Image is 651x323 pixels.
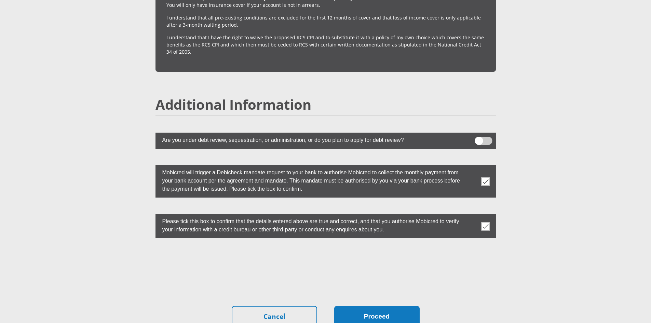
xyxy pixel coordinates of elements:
p: I understand that I have the right to waive the proposed RCS CPI and to substitute it with a poli... [166,34,485,55]
label: Mobicred will trigger a Debicheck mandate request to your bank to authorise Mobicred to collect t... [155,165,462,195]
p: I understand that all pre-existing conditions are excluded for the first 12 months of cover and t... [166,14,485,28]
h2: Additional Information [155,96,496,113]
label: Please tick this box to confirm that the details entered above are true and correct, and that you... [155,214,462,235]
iframe: reCAPTCHA [274,255,378,281]
label: Are you under debt review, sequestration, or administration, or do you plan to apply for debt rev... [155,133,462,146]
